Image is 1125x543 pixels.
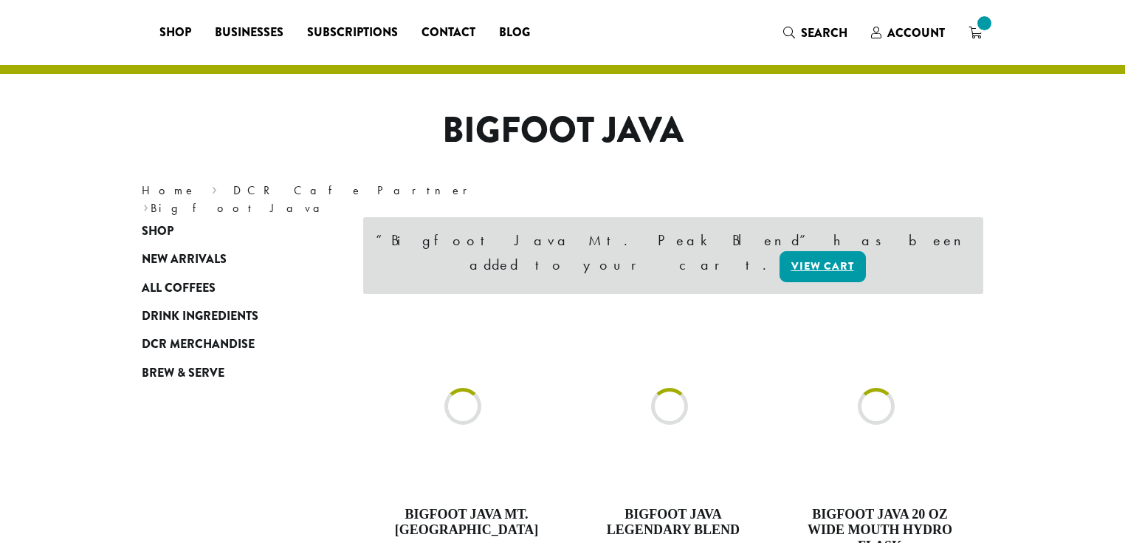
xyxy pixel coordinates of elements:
[142,358,319,386] a: Brew & Serve
[307,24,398,42] span: Subscriptions
[142,364,224,383] span: Brew & Serve
[487,21,542,44] a: Blog
[142,273,319,301] a: All Coffees
[142,279,216,298] span: All Coffees
[887,24,945,41] span: Account
[159,24,191,42] span: Shop
[142,217,319,245] a: Shop
[142,307,258,326] span: Drink Ingredients
[422,24,475,42] span: Contact
[499,24,530,42] span: Blog
[143,194,148,217] span: ›
[215,24,283,42] span: Businesses
[801,24,847,41] span: Search
[588,507,758,539] h4: Bigfoot Java Legendary Blend
[233,182,478,198] a: DCR Cafe Partner
[142,245,319,273] a: New Arrivals
[382,507,551,539] h4: Bigfoot Java Mt. [GEOGRAPHIC_DATA]
[295,21,410,44] a: Subscriptions
[142,222,173,241] span: Shop
[142,182,540,217] nav: Breadcrumb
[363,217,983,294] div: “Bigfoot Java Mt. Peak Blend” has been added to your cart.
[780,251,866,282] a: View cart
[142,302,319,330] a: Drink Ingredients
[142,335,255,354] span: DCR Merchandise
[131,109,994,152] h1: Bigfoot Java
[212,177,217,199] span: ›
[771,21,859,45] a: Search
[142,330,319,358] a: DCR Merchandise
[203,21,295,44] a: Businesses
[148,21,203,44] a: Shop
[142,182,196,198] a: Home
[410,21,487,44] a: Contact
[142,250,227,269] span: New Arrivals
[859,21,957,45] a: Account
